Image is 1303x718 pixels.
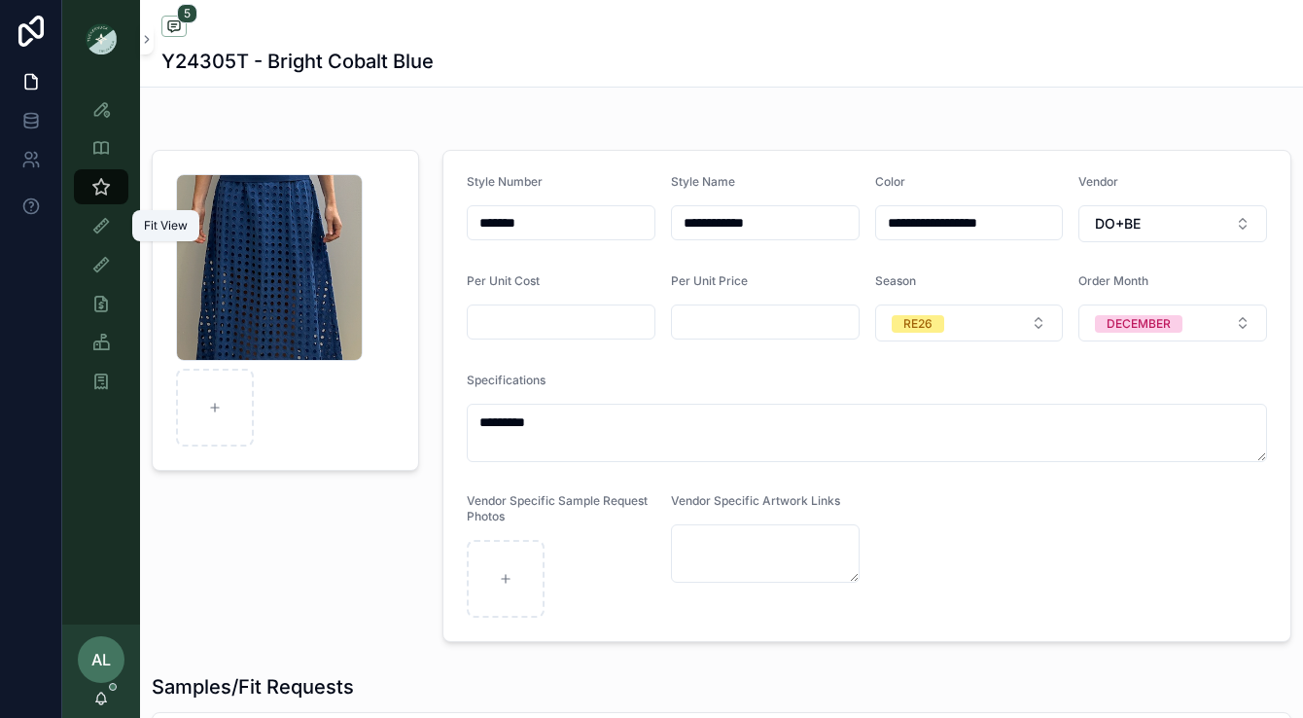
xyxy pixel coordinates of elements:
span: 5 [177,4,197,23]
span: Per Unit Cost [467,273,540,288]
span: Color [875,174,905,189]
span: Style Name [671,174,735,189]
span: Specifications [467,373,546,387]
h1: Samples/Fit Requests [152,673,354,700]
button: 5 [161,16,187,40]
span: Vendor Specific Sample Request Photos [467,493,648,523]
span: Vendor Specific Artwork Links [671,493,840,508]
button: Select Button [1078,305,1267,341]
span: AL [91,648,111,671]
span: Per Unit Price [671,273,748,288]
button: Select Button [875,305,1064,341]
img: App logo [86,23,117,54]
span: Vendor [1078,174,1118,189]
div: RE26 [903,315,933,333]
button: Select Button [1078,205,1267,242]
div: scrollable content [62,78,140,625]
span: DO+BE [1095,214,1141,233]
h1: Y24305T - Bright Cobalt Blue [161,48,434,75]
span: Style Number [467,174,543,189]
div: DECEMBER [1107,315,1171,333]
div: Fit View [144,218,188,233]
span: Order Month [1078,273,1148,288]
span: Season [875,273,916,288]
